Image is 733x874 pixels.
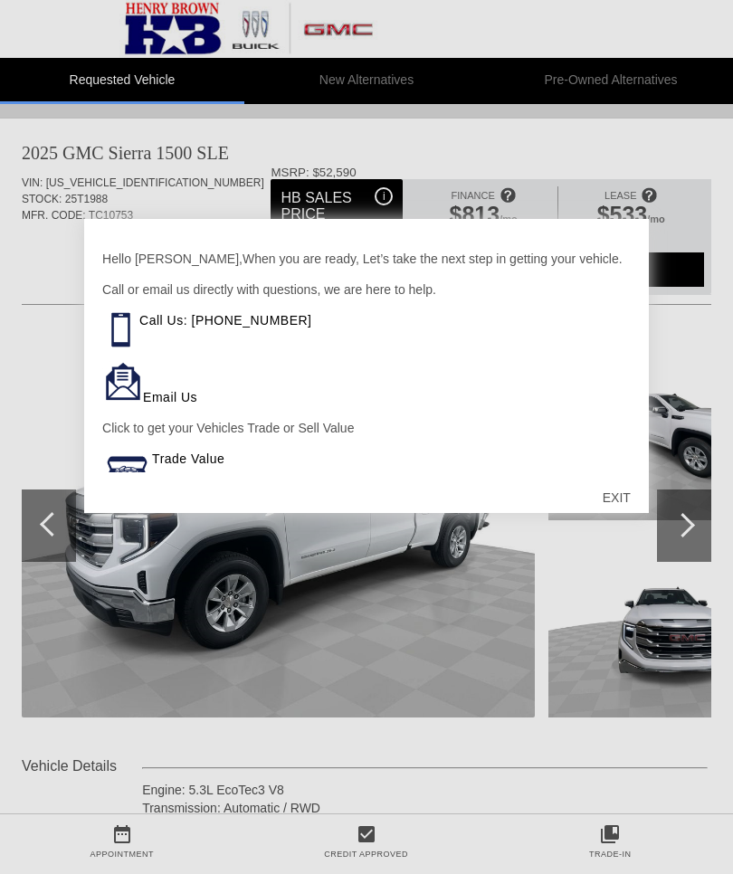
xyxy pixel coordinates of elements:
[585,470,649,525] div: EXIT
[152,451,224,466] a: Trade Value
[102,280,631,299] p: Call or email us directly with questions, we are here to help.
[139,313,311,328] a: Call Us: [PHONE_NUMBER]
[143,390,197,404] a: Email Us
[102,419,631,437] p: Click to get your Vehicles Trade or Sell Value
[102,361,143,402] img: Email Icon
[102,250,631,268] p: Hello [PERSON_NAME],When you are ready, Let’s take the next step in getting your vehicle.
